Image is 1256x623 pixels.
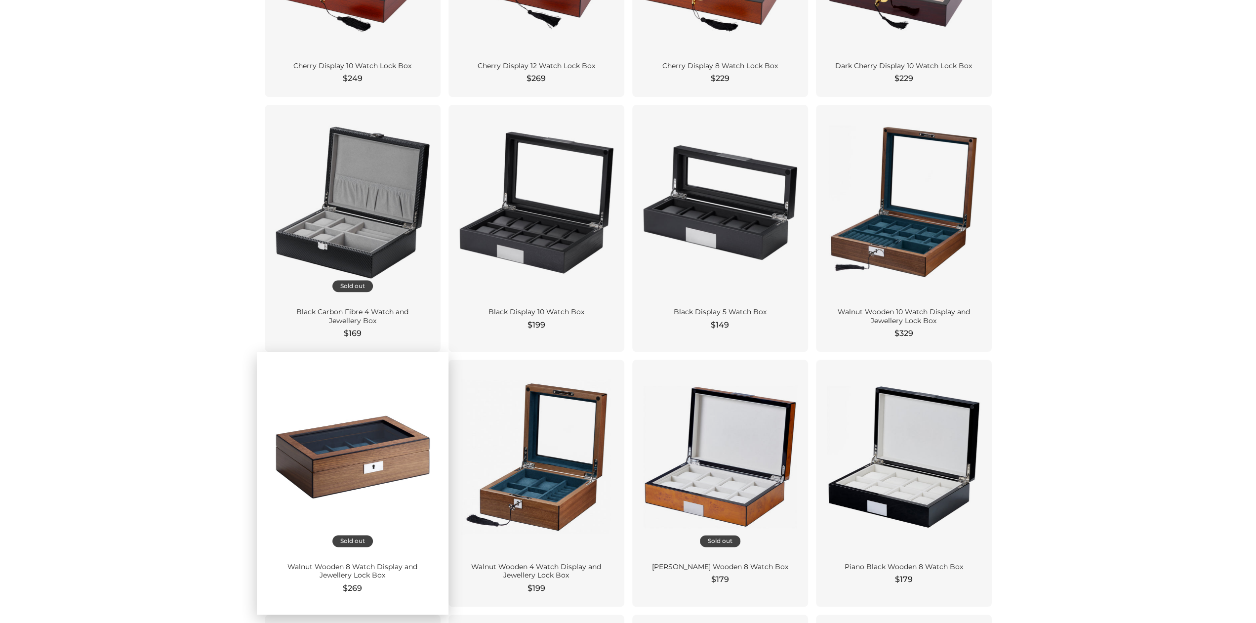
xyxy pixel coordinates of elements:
[277,563,429,580] div: Walnut Wooden 8 Watch Display and Jewellery Lock Box
[632,360,808,607] a: Sold out [PERSON_NAME] Wooden 8 Watch Box $179
[343,582,362,594] span: $269
[265,105,441,352] a: Sold out Black Carbon Fibre 4 Watch and Jewellery Box $169
[527,582,545,594] span: $199
[894,73,913,84] span: $229
[711,574,729,585] span: $179
[644,308,796,317] div: Black Display 5 Watch Box
[344,328,362,339] span: $169
[828,62,980,71] div: Dark Cherry Display 10 Watch Lock Box
[277,62,429,71] div: Cherry Display 10 Watch Lock Box
[894,328,913,339] span: $329
[711,73,729,84] span: $229
[343,73,363,84] span: $249
[527,73,546,84] span: $269
[265,360,441,607] a: Sold out Walnut Wooden 8 Watch Display and Jewellery Lock Box $269
[816,105,992,352] a: Walnut Wooden 10 Watch Display and Jewellery Lock Box $329
[277,308,429,325] div: Black Carbon Fibre 4 Watch and Jewellery Box
[895,574,913,585] span: $179
[711,319,729,331] span: $149
[460,563,612,580] div: Walnut Wooden 4 Watch Display and Jewellery Lock Box
[644,62,796,71] div: Cherry Display 8 Watch Lock Box
[632,105,808,352] a: Black Display 5 Watch Box $149
[828,563,980,572] div: Piano Black Wooden 8 Watch Box
[828,308,980,325] div: Walnut Wooden 10 Watch Display and Jewellery Lock Box
[448,105,624,352] a: Black Display 10 Watch Box $199
[460,308,612,317] div: Black Display 10 Watch Box
[644,563,796,572] div: [PERSON_NAME] Wooden 8 Watch Box
[527,319,545,331] span: $199
[816,360,992,607] a: Piano Black Wooden 8 Watch Box $179
[460,62,612,71] div: Cherry Display 12 Watch Lock Box
[448,360,624,607] a: Walnut Wooden 4 Watch Display and Jewellery Lock Box $199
